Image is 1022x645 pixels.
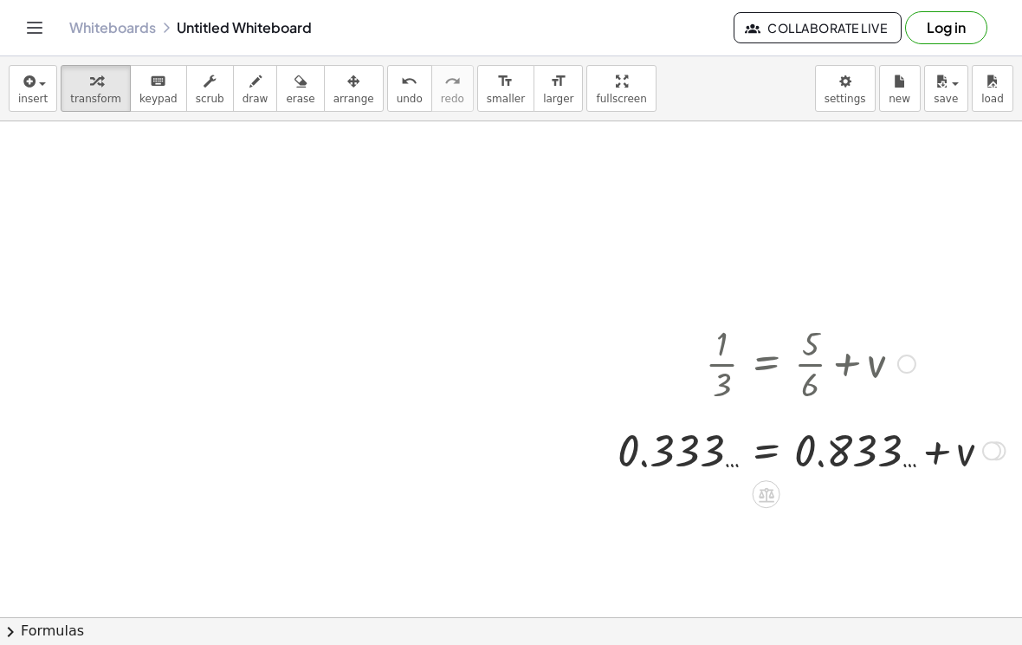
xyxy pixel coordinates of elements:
[487,93,525,105] span: smaller
[286,93,314,105] span: erase
[753,480,780,508] div: Apply the same math to both sides of the equation
[596,93,646,105] span: fullscreen
[130,65,187,112] button: keyboardkeypad
[186,65,234,112] button: scrub
[70,93,121,105] span: transform
[444,71,461,92] i: redo
[924,65,968,112] button: save
[69,19,156,36] a: Whiteboards
[534,65,583,112] button: format_sizelarger
[333,93,374,105] span: arrange
[387,65,432,112] button: undoundo
[196,93,224,105] span: scrub
[905,11,987,44] button: Log in
[972,65,1013,112] button: load
[815,65,876,112] button: settings
[477,65,534,112] button: format_sizesmaller
[61,65,131,112] button: transform
[825,93,866,105] span: settings
[934,93,958,105] span: save
[21,14,49,42] button: Toggle navigation
[550,71,566,92] i: format_size
[879,65,921,112] button: new
[748,20,887,36] span: Collaborate Live
[324,65,384,112] button: arrange
[889,93,910,105] span: new
[981,93,1004,105] span: load
[586,65,656,112] button: fullscreen
[397,93,423,105] span: undo
[243,93,268,105] span: draw
[18,93,48,105] span: insert
[734,12,902,43] button: Collaborate Live
[401,71,417,92] i: undo
[276,65,324,112] button: erase
[441,93,464,105] span: redo
[9,65,57,112] button: insert
[139,93,178,105] span: keypad
[497,71,514,92] i: format_size
[150,71,166,92] i: keyboard
[543,93,573,105] span: larger
[431,65,474,112] button: redoredo
[233,65,278,112] button: draw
